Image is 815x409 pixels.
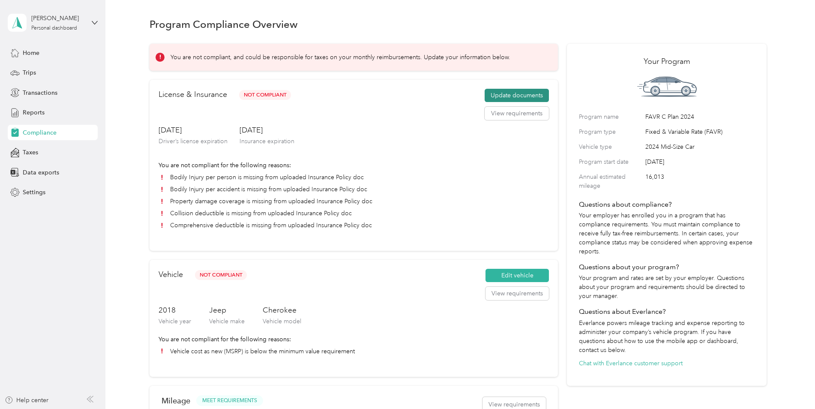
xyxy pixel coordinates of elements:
li: Property damage coverage is missing from uploaded Insurance Policy doc [159,197,549,206]
iframe: Everlance-gr Chat Button Frame [767,361,815,409]
p: You are not compliant for the following reasons: [159,335,549,344]
p: Everlance powers mileage tracking and expense reporting to administer your company’s vehicle prog... [579,319,755,355]
span: Data exports [23,168,59,177]
span: Not Compliant [239,90,291,100]
span: 2024 Mid-Size Car [645,142,755,151]
h4: Questions about your program? [579,262,755,272]
span: FAVR C Plan 2024 [645,112,755,121]
span: MEET REQUIREMENTS [202,397,257,405]
h4: Questions about Everlance? [579,307,755,317]
button: View requirements [485,107,549,120]
p: Driver’s license expiration [159,137,228,146]
h3: 2018 [159,305,191,316]
span: Not Compliant [195,270,247,280]
span: Compliance [23,128,57,137]
span: Fixed & Variable Rate (FAVR) [645,127,755,136]
button: View requirements [485,287,549,301]
button: Chat with Everlance customer support [579,359,683,368]
span: Settings [23,188,45,197]
span: Taxes [23,148,38,157]
li: Vehicle cost as new (MSRP) is below the minimum value requirement [159,347,549,356]
p: Your employer has enrolled you in a program that has compliance requirements. You must maintain c... [579,211,755,256]
p: Vehicle make [209,317,245,326]
span: Home [23,48,39,57]
h2: Vehicle [159,269,183,280]
p: You are not compliant, and could be responsible for taxes on your monthly reimbursements. Update ... [171,53,510,62]
span: Transactions [23,88,57,97]
h3: [DATE] [159,125,228,135]
div: Personal dashboard [31,26,77,31]
h3: Jeep [209,305,245,316]
p: Your program and rates are set by your employer. Questions about your program and requirements sh... [579,274,755,301]
p: Insurance expiration [240,137,294,146]
li: Comprehensive deductible is missing from uploaded Insurance Policy doc [159,221,549,230]
div: [PERSON_NAME] [31,14,85,23]
button: Edit vehicle [485,269,549,283]
p: Vehicle model [263,317,301,326]
h3: [DATE] [240,125,294,135]
h2: License & Insurance [159,89,227,100]
p: You are not compliant for the following reasons: [159,161,549,170]
button: MEET REQUIREMENTS [196,395,263,406]
span: Reports [23,108,45,117]
h4: Questions about compliance? [579,199,755,210]
span: 16,013 [645,172,755,190]
label: Vehicle type [579,142,642,151]
span: [DATE] [645,157,755,166]
label: Program name [579,112,642,121]
h2: Your Program [579,56,755,67]
button: Help center [5,396,48,405]
h3: Cherokee [263,305,301,316]
span: Trips [23,68,36,77]
label: Program type [579,127,642,136]
li: Bodily Injury per person is missing from uploaded Insurance Policy doc [159,173,549,182]
p: Vehicle year [159,317,191,326]
li: Collision deductible is missing from uploaded Insurance Policy doc [159,209,549,218]
button: Update documents [485,89,549,102]
label: Annual estimated mileage [579,172,642,190]
li: Bodily Injury per accident is missing from uploaded Insurance Policy doc [159,185,549,194]
label: Program start date [579,157,642,166]
h2: Mileage [162,396,190,405]
h1: Program Compliance Overview [150,20,298,29]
